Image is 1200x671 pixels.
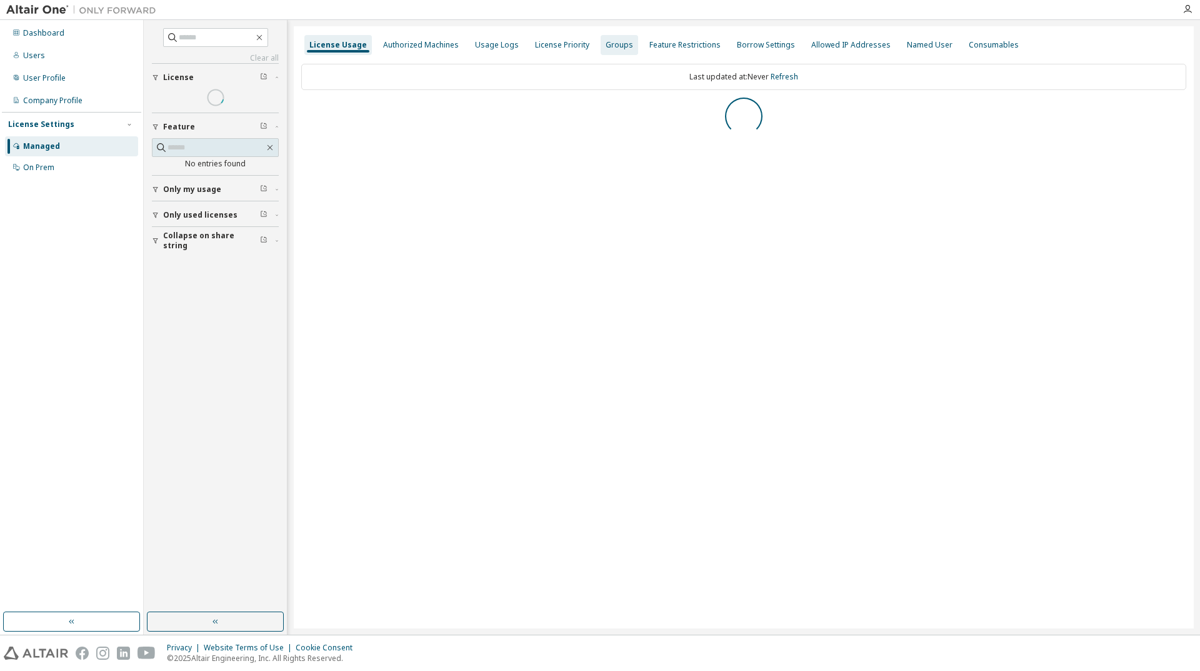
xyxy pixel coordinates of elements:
[260,122,267,132] span: Clear filter
[260,236,267,246] span: Clear filter
[96,647,109,660] img: instagram.svg
[152,227,279,255] button: Collapse on share string
[383,40,459,50] div: Authorized Machines
[163,231,260,251] span: Collapse on share string
[606,40,633,50] div: Groups
[535,40,589,50] div: License Priority
[737,40,795,50] div: Borrow Settings
[23,141,60,151] div: Managed
[152,113,279,141] button: Feature
[152,159,279,169] div: No entries found
[771,71,798,82] a: Refresh
[167,653,360,663] p: © 2025 Altair Engineering, Inc. All Rights Reserved.
[4,647,68,660] img: altair_logo.svg
[969,40,1019,50] div: Consumables
[8,119,74,129] div: License Settings
[117,647,130,660] img: linkedin.svg
[23,51,45,61] div: Users
[23,73,66,83] div: User Profile
[23,163,54,173] div: On Prem
[152,64,279,91] button: License
[649,40,721,50] div: Feature Restrictions
[23,96,82,106] div: Company Profile
[152,176,279,203] button: Only my usage
[301,64,1186,90] div: Last updated at: Never
[167,643,204,653] div: Privacy
[296,643,360,653] div: Cookie Consent
[811,40,891,50] div: Allowed IP Addresses
[152,201,279,229] button: Only used licenses
[152,53,279,63] a: Clear all
[163,122,195,132] span: Feature
[309,40,367,50] div: License Usage
[163,184,221,194] span: Only my usage
[163,210,237,220] span: Only used licenses
[137,647,156,660] img: youtube.svg
[76,647,89,660] img: facebook.svg
[260,184,267,194] span: Clear filter
[475,40,519,50] div: Usage Logs
[204,643,296,653] div: Website Terms of Use
[23,28,64,38] div: Dashboard
[6,4,162,16] img: Altair One
[260,210,267,220] span: Clear filter
[163,73,194,83] span: License
[260,73,267,83] span: Clear filter
[907,40,952,50] div: Named User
